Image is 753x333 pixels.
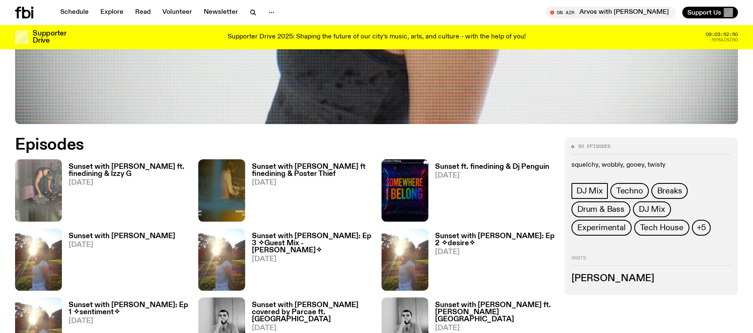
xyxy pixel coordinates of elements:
[252,163,371,178] h3: Sunset with [PERSON_NAME] ft finedining & Poster Thief
[610,183,649,199] a: Techno
[245,163,371,221] a: Sunset with [PERSON_NAME] ft finedining & Poster Thief[DATE]
[687,9,721,16] span: Support Us
[435,325,555,332] span: [DATE]
[640,223,684,232] span: Tech House
[571,161,731,169] p: squelchy, wobbly, gooey, twisty
[651,183,688,199] a: Breaks
[33,30,66,44] h3: Supporter Drive
[435,249,555,256] span: [DATE]
[435,172,549,179] span: [DATE]
[435,163,549,170] h3: Sunset ft. finedining & Dj Penguin
[228,33,526,41] p: Supporter Drive 2025: Shaping the future of our city’s music, arts, and culture - with the help o...
[69,179,188,186] span: [DATE]
[435,233,555,247] h3: Sunset with [PERSON_NAME]: Ep 2 ✧desire✧
[682,7,738,18] button: Support Us
[706,32,738,37] span: 09:03:52:50
[571,220,632,236] a: Experimental
[130,7,156,18] a: Read
[69,233,175,240] h3: Sunset with [PERSON_NAME]
[95,7,128,18] a: Explore
[199,7,243,18] a: Newsletter
[571,256,731,266] h2: Hosts
[69,241,175,249] span: [DATE]
[634,220,689,236] a: Tech House
[428,233,555,291] a: Sunset with [PERSON_NAME]: Ep 2 ✧desire✧[DATE]
[245,233,371,291] a: Sunset with [PERSON_NAME]: Ep 3 ✧Guest Mix - [PERSON_NAME]✧[DATE]
[692,220,711,236] button: +5
[252,256,371,263] span: [DATE]
[69,318,188,325] span: [DATE]
[435,302,555,323] h3: Sunset with [PERSON_NAME] ft. [PERSON_NAME][GEOGRAPHIC_DATA]
[252,233,371,254] h3: Sunset with [PERSON_NAME]: Ep 3 ✧Guest Mix - [PERSON_NAME]✧
[252,302,371,323] h3: Sunset with [PERSON_NAME] covered by Parcae ft. [GEOGRAPHIC_DATA]
[546,7,676,18] button: On AirArvos with [PERSON_NAME]
[576,186,603,196] span: DJ Mix
[657,186,682,196] span: Breaks
[578,144,610,149] span: 90 episodes
[157,7,197,18] a: Volunteer
[69,302,188,316] h3: Sunset with [PERSON_NAME]: Ep 1 ✧sentiment✧
[571,274,731,283] h3: [PERSON_NAME]
[571,201,630,217] a: Drum & Bass
[577,223,626,232] span: Experimental
[69,163,188,178] h3: Sunset with [PERSON_NAME] ft. finedining & Izzy G
[633,201,671,217] a: DJ Mix
[62,233,175,291] a: Sunset with [PERSON_NAME][DATE]
[639,205,665,214] span: DJ Mix
[571,183,608,199] a: DJ Mix
[15,137,494,153] h2: Episodes
[697,223,706,232] span: +5
[62,163,188,221] a: Sunset with [PERSON_NAME] ft. finedining & Izzy G[DATE]
[252,325,371,332] span: [DATE]
[577,205,625,214] span: Drum & Bass
[252,179,371,186] span: [DATE]
[55,7,94,18] a: Schedule
[712,38,738,42] span: Remaining
[428,163,549,221] a: Sunset ft. finedining & Dj Penguin[DATE]
[616,186,643,196] span: Techno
